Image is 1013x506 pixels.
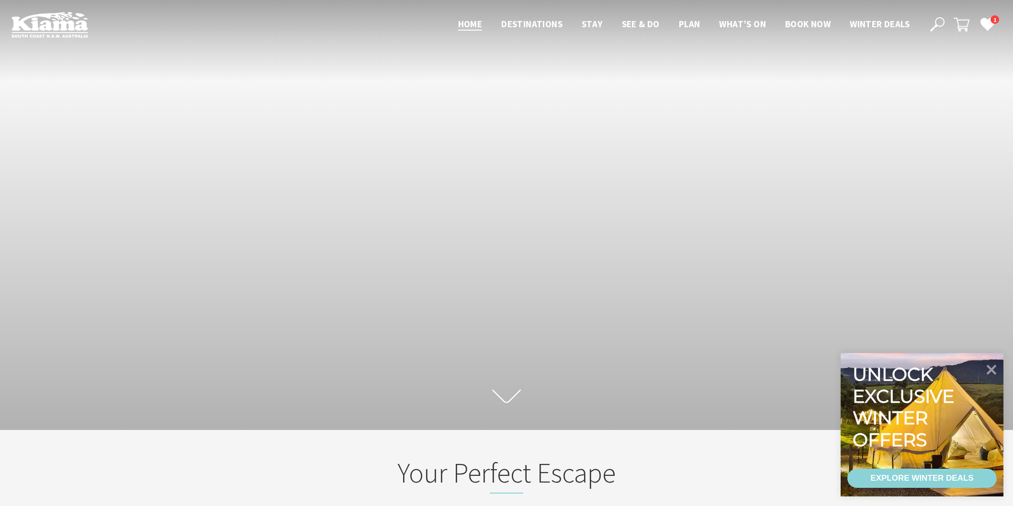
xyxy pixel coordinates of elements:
div: Unlock exclusive winter offers [853,363,958,451]
span: Home [458,18,483,30]
span: Book now [785,18,831,30]
span: See & Do [622,18,660,30]
span: 1 [990,15,999,24]
a: EXPLORE WINTER DEALS [847,469,997,488]
nav: Main Menu [449,17,919,33]
div: EXPLORE WINTER DEALS [870,469,973,488]
span: Stay [582,18,603,30]
span: What’s On [719,18,766,30]
span: Destinations [501,18,563,30]
h2: Your Perfect Escape [319,456,694,494]
span: Plan [679,18,700,30]
img: Kiama Logo [11,11,88,38]
span: Winter Deals [850,18,910,30]
a: 1 [980,17,994,31]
